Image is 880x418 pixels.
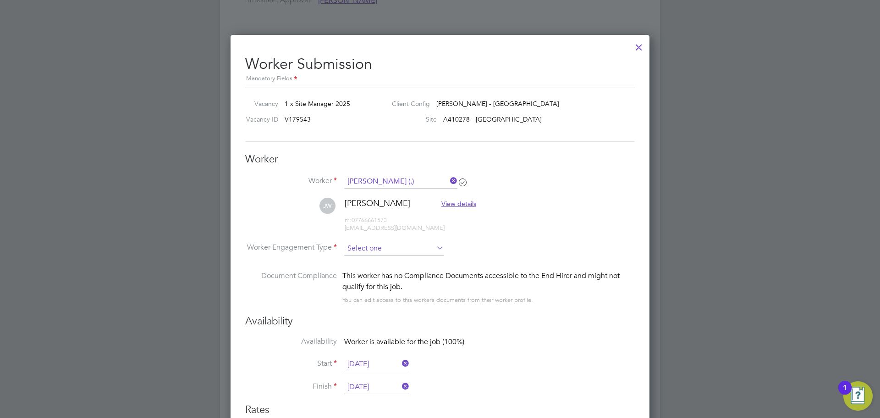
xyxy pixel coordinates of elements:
[245,243,337,252] label: Worker Engagement Type
[385,115,437,123] label: Site
[245,315,635,328] h3: Availability
[245,337,337,346] label: Availability
[385,100,430,108] label: Client Config
[441,200,476,208] span: View details
[285,115,311,123] span: V179543
[344,380,409,394] input: Select one
[443,115,542,123] span: A410278 - [GEOGRAPHIC_DATA]
[843,388,847,400] div: 1
[242,115,278,123] label: Vacancy ID
[344,357,409,371] input: Select one
[345,198,410,208] span: [PERSON_NAME]
[285,100,350,108] span: 1 x Site Manager 2025
[245,359,337,368] label: Start
[344,337,464,346] span: Worker is available for the job (100%)
[319,198,335,214] span: JW
[345,224,445,232] span: [EMAIL_ADDRESS][DOMAIN_NAME]
[245,48,635,84] h2: Worker Submission
[245,403,635,417] h3: Rates
[245,382,337,391] label: Finish
[436,100,559,108] span: [PERSON_NAME] - [GEOGRAPHIC_DATA]
[245,270,337,304] label: Document Compliance
[843,381,873,411] button: Open Resource Center, 1 new notification
[342,295,533,306] div: You can edit access to this worker’s documents from their worker profile.
[344,242,444,256] input: Select one
[345,216,387,224] span: 07766661573
[245,153,635,166] h3: Worker
[245,74,635,84] div: Mandatory Fields
[245,176,337,186] label: Worker
[342,270,635,292] div: This worker has no Compliance Documents accessible to the End Hirer and might not qualify for thi...
[242,100,278,108] label: Vacancy
[345,216,352,224] span: m:
[344,175,457,189] input: Search for...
